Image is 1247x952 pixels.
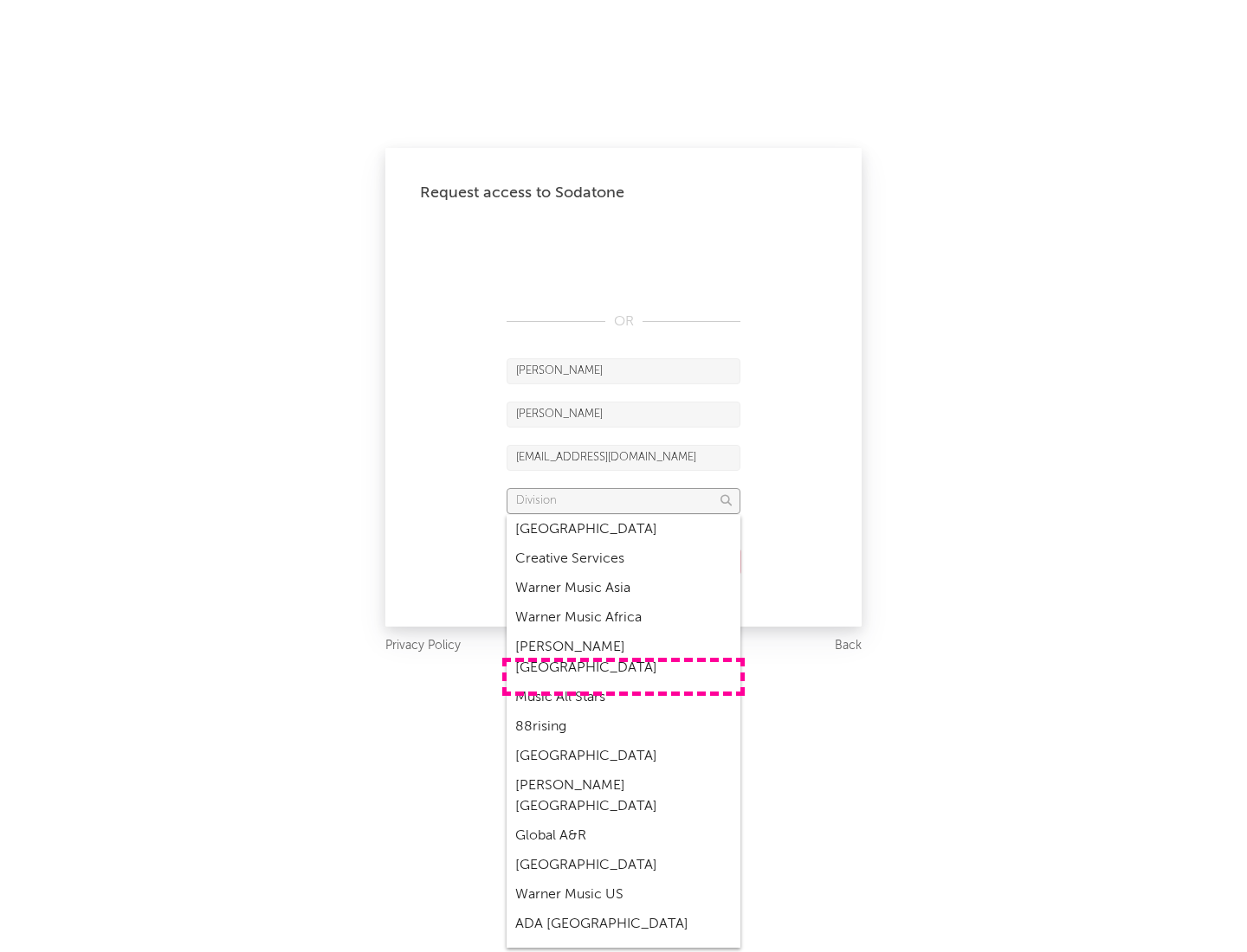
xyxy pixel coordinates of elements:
[507,544,740,574] div: Creative Services
[420,183,827,203] div: Request access to Sodatone
[507,851,740,880] div: [GEOGRAPHIC_DATA]
[507,488,740,514] input: Division
[507,880,740,910] div: Warner Music US
[507,515,740,544] div: [GEOGRAPHIC_DATA]
[507,445,740,471] input: Email
[507,712,740,742] div: 88rising
[507,603,740,633] div: Warner Music Africa
[507,358,740,384] input: First Name
[507,742,740,771] div: [GEOGRAPHIC_DATA]
[507,910,740,939] div: ADA [GEOGRAPHIC_DATA]
[835,635,862,657] a: Back
[507,683,740,712] div: Music All Stars
[507,633,740,683] div: [PERSON_NAME] [GEOGRAPHIC_DATA]
[385,635,461,657] a: Privacy Policy
[507,771,740,821] div: [PERSON_NAME] [GEOGRAPHIC_DATA]
[507,821,740,851] div: Global A&R
[507,574,740,603] div: Warner Music Asia
[507,402,740,428] input: Last Name
[507,312,740,332] div: OR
